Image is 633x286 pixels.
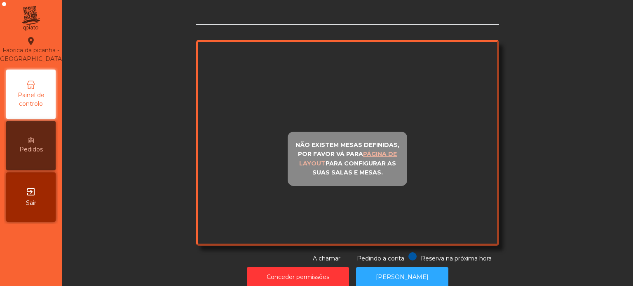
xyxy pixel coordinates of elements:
p: Não existem mesas definidas, por favor vá para para configurar as suas salas e mesas. [291,140,403,177]
i: exit_to_app [26,187,36,197]
span: Sair [26,199,36,207]
span: Pedidos [19,145,43,154]
span: Painel de controlo [8,91,54,108]
span: A chamar [313,255,340,262]
u: página de layout [299,150,397,167]
img: qpiato [21,4,41,33]
i: location_on [26,36,36,46]
span: Pedindo a conta [357,255,404,262]
span: Reserva na próxima hora [421,255,492,262]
